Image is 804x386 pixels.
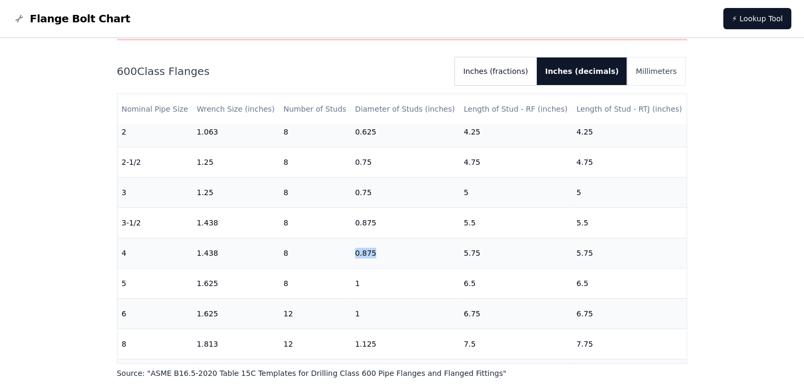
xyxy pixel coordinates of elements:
[279,298,351,329] td: 12
[572,329,687,359] td: 7.75
[279,116,351,147] td: 8
[192,177,279,207] td: 1.25
[279,329,351,359] td: 12
[13,12,26,25] img: Flange Bolt Chart Logo
[279,238,351,268] td: 8
[572,116,687,147] td: 4.25
[192,94,279,124] th: Wrench Size (inches)
[192,116,279,147] td: 1.063
[572,238,687,268] td: 5.75
[460,207,572,238] td: 5.5
[279,94,351,124] th: Number of Studs
[572,94,687,124] th: Length of Stud - RTJ (inches)
[117,147,193,177] td: 2-1/2
[117,94,193,124] th: Nominal Pipe Size
[460,94,572,124] th: Length of Stud - RF (inches)
[627,57,685,85] button: Millimeters
[351,116,460,147] td: 0.625
[351,147,460,177] td: 0.75
[279,268,351,298] td: 8
[455,57,537,85] button: Inches (fractions)
[351,94,460,124] th: Diameter of Studs (inches)
[117,177,193,207] td: 3
[572,298,687,329] td: 6.75
[192,207,279,238] td: 1.438
[537,57,628,85] button: Inches (decimals)
[117,64,446,79] h2: 600 Class Flanges
[351,177,460,207] td: 0.75
[460,147,572,177] td: 4.75
[351,238,460,268] td: 0.875
[572,268,687,298] td: 6.5
[13,11,130,26] a: Flange Bolt Chart LogoFlange Bolt Chart
[192,298,279,329] td: 1.625
[279,177,351,207] td: 8
[723,8,791,29] a: ⚡ Lookup Tool
[572,207,687,238] td: 5.5
[117,329,193,359] td: 8
[192,147,279,177] td: 1.25
[572,177,687,207] td: 5
[117,298,193,329] td: 6
[117,268,193,298] td: 5
[192,329,279,359] td: 1.813
[279,207,351,238] td: 8
[460,177,572,207] td: 5
[460,329,572,359] td: 7.5
[351,298,460,329] td: 1
[279,147,351,177] td: 8
[460,116,572,147] td: 4.25
[192,238,279,268] td: 1.438
[351,207,460,238] td: 0.875
[117,368,688,379] p: Source: " ASME B16.5-2020 Table 15C Templates for Drilling Class 600 Pipe Flanges and Flanged Fit...
[30,11,130,26] span: Flange Bolt Chart
[192,268,279,298] td: 1.625
[351,329,460,359] td: 1.125
[460,238,572,268] td: 5.75
[117,116,193,147] td: 2
[572,147,687,177] td: 4.75
[460,298,572,329] td: 6.75
[117,207,193,238] td: 3-1/2
[117,238,193,268] td: 4
[460,268,572,298] td: 6.5
[351,268,460,298] td: 1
